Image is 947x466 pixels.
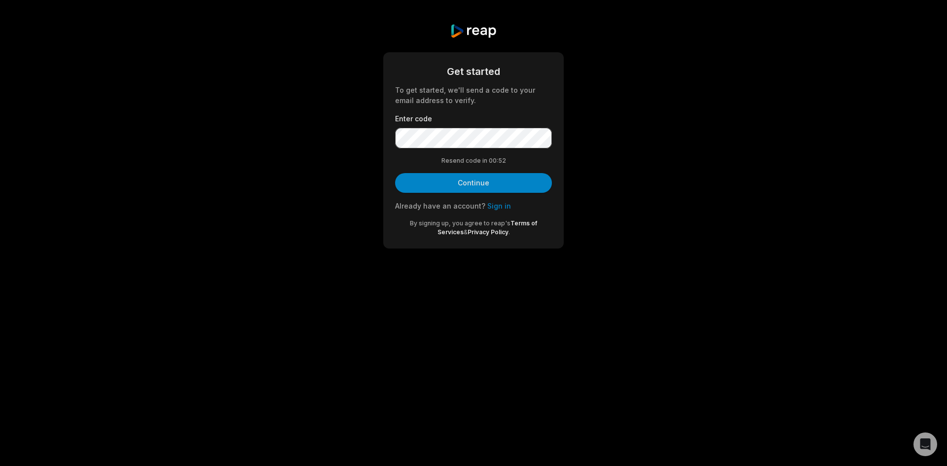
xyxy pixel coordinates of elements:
[410,219,510,227] span: By signing up, you agree to reap's
[395,85,552,106] div: To get started, we'll send a code to your email address to verify.
[464,228,468,236] span: &
[395,156,552,165] div: Resend code in 00:
[468,228,509,236] a: Privacy Policy
[913,432,937,456] div: Open Intercom Messenger
[450,24,497,38] img: reap
[509,228,510,236] span: .
[487,202,511,210] a: Sign in
[395,64,552,79] div: Get started
[498,156,506,165] span: 52
[395,202,485,210] span: Already have an account?
[437,219,538,236] a: Terms of Services
[395,173,552,193] button: Continue
[395,113,552,124] label: Enter code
